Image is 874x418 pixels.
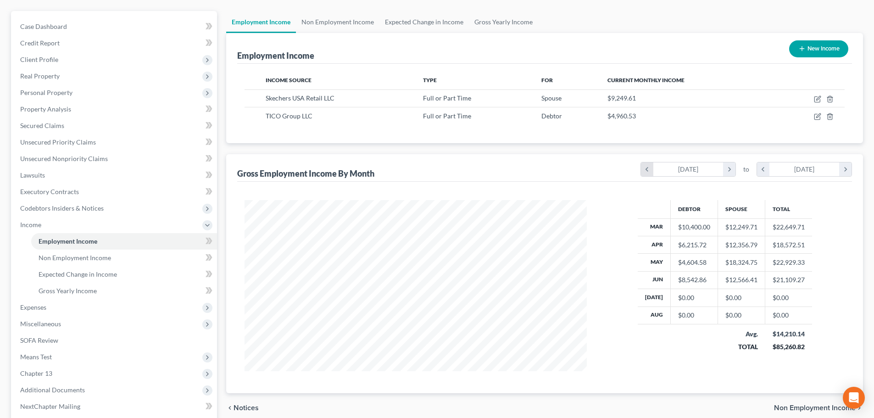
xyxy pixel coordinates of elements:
div: $0.00 [678,311,710,320]
a: Case Dashboard [13,18,217,35]
span: TICO Group LLC [266,112,312,120]
div: $18,324.75 [725,258,757,267]
div: $12,356.79 [725,240,757,250]
i: chevron_left [757,162,769,176]
a: Gross Yearly Income [31,283,217,299]
span: $4,960.53 [607,112,636,120]
span: Employment Income [39,237,97,245]
div: $85,260.82 [773,342,805,351]
span: Skechers USA Retail LLC [266,94,334,102]
span: Executory Contracts [20,188,79,195]
i: chevron_right [723,162,735,176]
a: SOFA Review [13,332,217,349]
a: Non Employment Income [31,250,217,266]
span: For [541,77,553,84]
span: Debtor [541,112,562,120]
div: $10,400.00 [678,223,710,232]
span: Credit Report [20,39,60,47]
th: [DATE] [638,289,671,307]
i: chevron_right [839,162,852,176]
td: $0.00 [765,289,813,307]
div: [DATE] [653,162,724,176]
a: Non Employment Income [296,11,379,33]
span: Case Dashboard [20,22,67,30]
span: Full or Part Time [423,112,471,120]
span: Gross Yearly Income [39,287,97,295]
span: Income Source [266,77,312,84]
a: Secured Claims [13,117,217,134]
a: Executory Contracts [13,184,217,200]
span: Secured Claims [20,122,64,129]
a: Lawsuits [13,167,217,184]
span: Additional Documents [20,386,85,394]
a: Property Analysis [13,101,217,117]
span: Lawsuits [20,171,45,179]
span: Type [423,77,437,84]
th: Aug [638,307,671,324]
div: Gross Employment Income By Month [237,168,374,179]
td: $0.00 [765,307,813,324]
a: Employment Income [226,11,296,33]
a: Unsecured Priority Claims [13,134,217,150]
span: Client Profile [20,56,58,63]
th: Jun [638,271,671,289]
a: NextChapter Mailing [13,398,217,415]
td: $22,929.33 [765,254,813,271]
button: Non Employment Income chevron_right [774,404,863,412]
a: Expected Change in Income [31,266,217,283]
span: Codebtors Insiders & Notices [20,204,104,212]
span: Non Employment Income [39,254,111,262]
div: $0.00 [678,293,710,302]
a: Unsecured Nonpriority Claims [13,150,217,167]
th: Total [765,200,813,218]
span: Miscellaneous [20,320,61,328]
a: Employment Income [31,233,217,250]
div: [DATE] [769,162,840,176]
span: Personal Property [20,89,72,96]
span: Real Property [20,72,60,80]
i: chevron_left [226,404,234,412]
span: SOFA Review [20,336,58,344]
div: $12,566.41 [725,275,757,284]
a: Expected Change in Income [379,11,469,33]
div: $8,542.86 [678,275,710,284]
div: $0.00 [725,311,757,320]
span: Expenses [20,303,46,311]
div: $12,249.71 [725,223,757,232]
span: Full or Part Time [423,94,471,102]
td: $22,649.71 [765,218,813,236]
th: May [638,254,671,271]
th: Debtor [671,200,718,218]
span: to [743,165,749,174]
th: Mar [638,218,671,236]
a: Gross Yearly Income [469,11,538,33]
span: Current Monthly Income [607,77,685,84]
div: Open Intercom Messenger [843,387,865,409]
th: Apr [638,236,671,253]
div: Employment Income [237,50,314,61]
span: Property Analysis [20,105,71,113]
button: New Income [789,40,848,57]
span: Unsecured Nonpriority Claims [20,155,108,162]
div: $4,604.58 [678,258,710,267]
span: Expected Change in Income [39,270,117,278]
span: $9,249.61 [607,94,636,102]
th: Spouse [718,200,765,218]
div: $14,210.14 [773,329,805,339]
div: $0.00 [725,293,757,302]
button: chevron_left Notices [226,404,259,412]
div: Avg. [725,329,758,339]
span: Spouse [541,94,562,102]
a: Credit Report [13,35,217,51]
span: Chapter 13 [20,369,52,377]
span: Unsecured Priority Claims [20,138,96,146]
span: Means Test [20,353,52,361]
span: Non Employment Income [774,404,856,412]
td: $18,572.51 [765,236,813,253]
div: TOTAL [725,342,758,351]
div: $6,215.72 [678,240,710,250]
span: Notices [234,404,259,412]
i: chevron_left [641,162,653,176]
span: Income [20,221,41,229]
td: $21,109.27 [765,271,813,289]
